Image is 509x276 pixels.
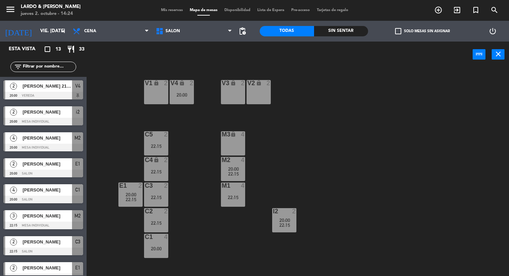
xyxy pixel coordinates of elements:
[23,160,72,168] span: [PERSON_NAME]
[5,4,16,17] button: menu
[292,208,296,214] div: 2
[164,182,168,189] div: 2
[230,80,236,86] i: lock
[144,221,168,225] div: 22:15
[186,8,221,12] span: Mapa de mesas
[313,8,352,12] span: Tarjetas de regalo
[75,264,80,272] span: E1
[23,264,72,271] span: [PERSON_NAME]
[84,29,96,34] span: Cena
[170,80,171,86] div: V4
[164,131,168,137] div: 2
[473,49,485,60] button: power_input
[43,45,52,53] i: crop_square
[395,28,450,34] label: Solo mesas sin asignar
[314,26,368,36] div: Sin sentar
[164,157,168,163] div: 2
[228,166,239,172] span: 20:00
[494,50,502,58] i: close
[3,45,50,53] div: Esta vista
[164,208,168,214] div: 2
[10,83,17,90] span: 2
[241,182,245,189] div: 4
[254,8,288,12] span: Lista de Espera
[241,80,245,86] div: 2
[75,186,80,194] span: C1
[170,92,194,97] div: 20:00
[75,238,80,246] span: C3
[164,234,168,240] div: 4
[10,265,17,271] span: 2
[55,45,61,53] span: 13
[67,45,75,53] i: restaurant
[74,134,81,142] span: M2
[21,10,81,17] div: jueves 2. octubre - 14:24
[279,222,290,228] span: 22:15
[158,8,186,12] span: Mis reservas
[75,82,80,90] span: V4
[126,192,136,197] span: 20:00
[475,50,483,58] i: power_input
[288,8,313,12] span: Pre-acceso
[241,157,245,163] div: 4
[23,186,72,194] span: [PERSON_NAME]
[166,29,180,34] span: SALON
[190,80,194,86] div: 2
[221,195,245,200] div: 22:15
[230,131,236,137] i: lock
[434,6,443,14] i: add_circle_outline
[256,80,262,86] i: lock
[144,144,168,149] div: 22:15
[14,63,22,71] i: filter_list
[126,197,136,202] span: 22:15
[75,160,80,168] span: E1
[144,195,168,200] div: 22:15
[23,238,72,246] span: [PERSON_NAME]
[153,80,159,86] i: lock
[153,157,159,163] i: lock
[453,6,461,14] i: exit_to_app
[395,28,401,34] span: check_box_outline_blank
[23,108,72,116] span: [PERSON_NAME]
[144,246,168,251] div: 20:00
[79,45,84,53] span: 33
[260,26,314,36] div: Todas
[23,212,72,220] span: [PERSON_NAME]
[10,213,17,220] span: 3
[10,187,17,194] span: 4
[10,135,17,142] span: 4
[10,161,17,168] span: 2
[74,212,81,220] span: M2
[10,239,17,246] span: 2
[238,27,247,35] span: pending_actions
[489,27,497,35] i: power_settings_new
[139,182,143,189] div: 2
[5,4,16,15] i: menu
[492,49,504,60] button: close
[144,169,168,174] div: 22:15
[472,6,480,14] i: turned_in_not
[179,80,185,86] i: lock
[10,109,17,116] span: 2
[267,80,271,86] div: 2
[23,134,72,142] span: [PERSON_NAME]
[59,27,68,35] i: arrow_drop_down
[228,171,239,177] span: 22:15
[221,8,254,12] span: Disponibilidad
[76,108,80,116] span: i2
[241,131,245,137] div: 4
[279,217,290,223] span: 20:00
[21,3,81,10] div: Lardo & [PERSON_NAME]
